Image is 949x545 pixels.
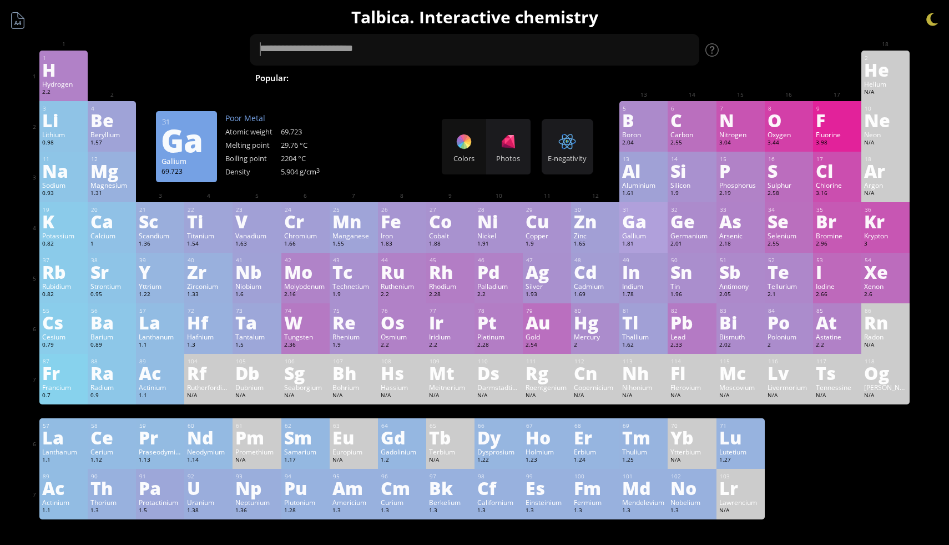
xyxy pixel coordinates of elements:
[139,313,181,331] div: La
[235,282,278,291] div: Niobium
[494,71,522,84] span: HCl
[42,212,85,230] div: K
[284,291,327,299] div: 2.16
[429,231,472,240] div: Cobalt
[574,231,617,240] div: Zinc
[333,307,375,314] div: 75
[719,231,762,240] div: Arsenic
[381,240,423,249] div: 1.83
[670,212,713,230] div: Ge
[670,282,713,291] div: Tin
[671,307,713,314] div: 82
[526,313,568,331] div: Au
[622,111,665,129] div: B
[719,181,762,189] div: Phosphorus
[225,140,281,150] div: Melting point
[187,231,230,240] div: Titanium
[719,130,762,139] div: Nitrogen
[43,206,85,213] div: 19
[622,240,665,249] div: 1.81
[225,167,281,177] div: Density
[429,282,472,291] div: Rhodium
[42,263,85,281] div: Rb
[816,263,859,281] div: I
[43,156,85,163] div: 11
[429,263,472,281] div: Rh
[768,189,810,198] div: 2.58
[865,307,907,314] div: 86
[236,257,278,264] div: 41
[90,282,133,291] div: Strontium
[284,263,327,281] div: Mo
[816,231,859,240] div: Bromine
[139,332,181,341] div: Lanthanum
[187,291,230,299] div: 1.33
[720,307,762,314] div: 83
[670,291,713,299] div: 1.96
[91,257,133,264] div: 38
[477,282,520,291] div: Palladium
[42,139,85,148] div: 0.98
[865,54,907,62] div: 2
[281,167,336,177] div: 5.904 g/cm
[486,153,531,163] div: Photos
[429,332,472,341] div: Iridium
[430,78,433,85] sub: 2
[162,117,211,127] div: 31
[42,88,85,97] div: 2.2
[235,313,278,331] div: Ta
[90,139,133,148] div: 1.57
[768,282,810,291] div: Tellurium
[90,162,133,179] div: Mg
[719,139,762,148] div: 3.04
[42,181,85,189] div: Sodium
[526,212,568,230] div: Cu
[768,130,810,139] div: Oxygen
[235,231,278,240] div: Vanadium
[574,307,617,314] div: 80
[90,263,133,281] div: Sr
[864,313,907,331] div: Rn
[864,130,907,139] div: Neon
[478,257,520,264] div: 46
[816,313,859,331] div: At
[623,105,665,112] div: 5
[816,257,859,264] div: 53
[281,140,336,150] div: 29.76 °C
[161,167,211,176] div: 69.723
[622,282,665,291] div: Indium
[139,240,181,249] div: 1.36
[451,71,491,84] span: H SO
[622,231,665,240] div: Gallium
[526,332,568,341] div: Gold
[816,139,859,148] div: 3.98
[554,78,558,85] sub: 4
[526,231,568,240] div: Copper
[90,332,133,341] div: Barium
[816,307,859,314] div: 85
[719,291,762,299] div: 2.05
[600,71,648,84] span: Methane
[225,153,281,163] div: Boiling point
[816,240,859,249] div: 2.96
[381,257,423,264] div: 44
[225,113,336,123] div: Poor Metal
[864,291,907,299] div: 2.6
[333,206,375,213] div: 25
[864,240,907,249] div: 3
[720,206,762,213] div: 33
[864,282,907,291] div: Xenon
[719,313,762,331] div: Bi
[864,139,907,148] div: N/A
[42,111,85,129] div: Li
[526,240,568,249] div: 1.9
[768,156,810,163] div: 16
[90,130,133,139] div: Beryllium
[864,79,907,88] div: Helium
[544,153,590,163] div: E-negativity
[622,189,665,198] div: 1.61
[429,291,472,299] div: 2.28
[816,282,859,291] div: Iodine
[768,139,810,148] div: 3.44
[42,130,85,139] div: Lithium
